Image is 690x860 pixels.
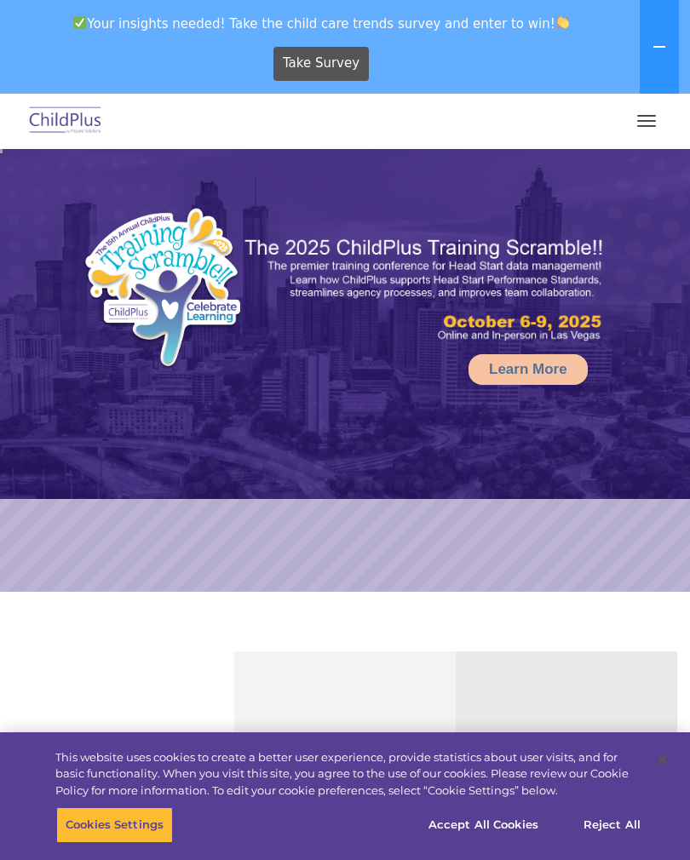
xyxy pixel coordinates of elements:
a: Take Survey [273,47,370,81]
img: ✅ [73,16,86,29]
button: Close [644,741,681,778]
img: ChildPlus by Procare Solutions [26,101,106,141]
div: This website uses cookies to create a better user experience, provide statistics about user visit... [55,749,642,800]
img: 👏 [556,16,569,29]
span: Take Survey [283,49,359,78]
a: Learn More [469,354,588,385]
span: Your insights needed! Take the child care trends survey and enter to win! [7,7,636,40]
button: Cookies Settings [56,807,173,843]
button: Reject All [559,807,665,843]
button: Accept All Cookies [419,807,548,843]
